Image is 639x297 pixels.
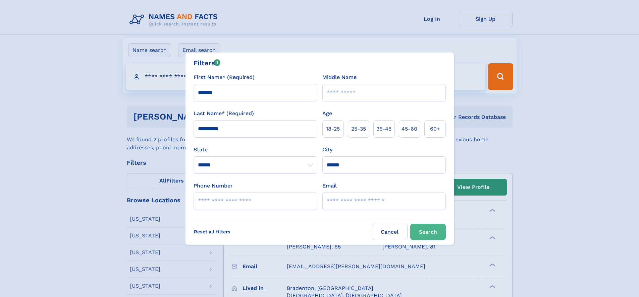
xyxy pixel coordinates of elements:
button: Search [410,224,446,240]
label: Age [322,109,332,118]
span: 60+ [430,125,440,133]
label: First Name* (Required) [194,73,255,81]
label: State [194,146,317,154]
label: Middle Name [322,73,357,81]
label: Phone Number [194,182,233,190]
label: Cancel [372,224,408,240]
span: 18‑25 [326,125,340,133]
span: 25‑35 [351,125,366,133]
label: City [322,146,332,154]
label: Email [322,182,337,190]
span: 35‑45 [376,125,391,133]
span: 45‑60 [402,125,417,133]
div: Filters [194,58,221,68]
label: Reset all filters [190,224,235,240]
label: Last Name* (Required) [194,109,254,118]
